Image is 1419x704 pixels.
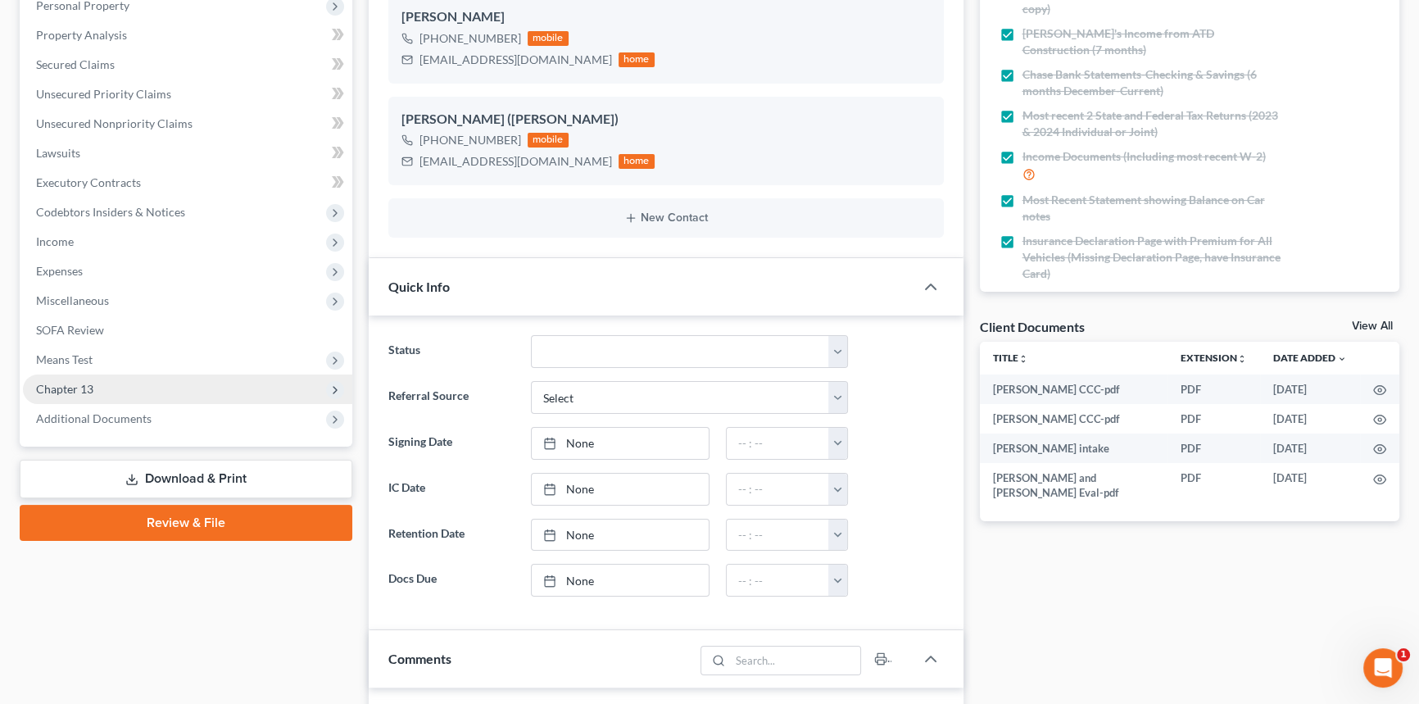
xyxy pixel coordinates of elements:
[1018,354,1028,364] i: unfold_more
[727,520,830,551] input: -- : --
[36,28,127,42] span: Property Analysis
[419,52,612,68] div: [EMAIL_ADDRESS][DOMAIN_NAME]
[23,139,352,168] a: Lawsuits
[619,154,655,169] div: home
[980,404,1168,434] td: [PERSON_NAME] CCC-pdf
[36,87,171,101] span: Unsecured Priority Claims
[380,335,523,368] label: Status
[1022,148,1266,165] span: Income Documents (Including most recent W-2)
[419,30,521,47] div: [PHONE_NUMBER]
[727,474,830,505] input: -- : --
[1181,352,1247,364] a: Extensionunfold_more
[980,375,1168,404] td: [PERSON_NAME] CCC-pdf
[23,168,352,198] a: Executory Contracts
[401,7,931,27] div: [PERSON_NAME]
[36,116,193,130] span: Unsecured Nonpriority Claims
[1337,354,1347,364] i: expand_more
[36,57,115,71] span: Secured Claims
[727,565,830,596] input: -- : --
[1260,375,1360,404] td: [DATE]
[993,352,1028,364] a: Titleunfold_more
[36,234,74,248] span: Income
[401,211,931,225] button: New Contact
[380,564,523,597] label: Docs Due
[1260,404,1360,434] td: [DATE]
[20,505,352,541] a: Review & File
[532,474,708,505] a: None
[36,323,104,337] span: SOFA Review
[36,293,109,307] span: Miscellaneous
[1022,25,1281,58] span: [PERSON_NAME]'s Income from ATD Construction (7 months)
[1363,648,1403,688] iframe: Intercom live chat
[730,647,860,674] input: Search...
[36,411,152,425] span: Additional Documents
[1022,107,1281,140] span: Most recent 2 State and Federal Tax Returns (2023 & 2024 Individual or Joint)
[1022,233,1281,282] span: Insurance Declaration Page with Premium for All Vehicles (Missing Declaration Page, have Insuranc...
[36,146,80,160] span: Lawsuits
[980,463,1168,508] td: [PERSON_NAME] and [PERSON_NAME] Eval-pdf
[528,133,569,148] div: mobile
[36,264,83,278] span: Expenses
[380,427,523,460] label: Signing Date
[1397,648,1410,661] span: 1
[23,50,352,79] a: Secured Claims
[1022,192,1281,225] span: Most Recent Statement showing Balance on Car notes
[380,381,523,414] label: Referral Source
[1352,320,1393,332] a: View All
[36,382,93,396] span: Chapter 13
[1260,434,1360,463] td: [DATE]
[532,520,708,551] a: None
[1167,404,1260,434] td: PDF
[1167,375,1260,404] td: PDF
[532,565,708,596] a: None
[36,205,185,219] span: Codebtors Insiders & Notices
[419,132,521,148] div: [PHONE_NUMBER]
[1167,463,1260,508] td: PDF
[20,460,352,498] a: Download & Print
[23,109,352,139] a: Unsecured Nonpriority Claims
[1237,354,1247,364] i: unfold_more
[1022,290,1281,323] span: Registration to motor vehicles (Need Current, Unexpired Registration)
[980,318,1085,335] div: Client Documents
[380,519,523,552] label: Retention Date
[388,279,450,294] span: Quick Info
[23,79,352,109] a: Unsecured Priority Claims
[380,473,523,506] label: IC Date
[619,52,655,67] div: home
[1260,463,1360,508] td: [DATE]
[36,175,141,189] span: Executory Contracts
[532,428,708,459] a: None
[727,428,830,459] input: -- : --
[23,316,352,345] a: SOFA Review
[401,110,931,129] div: [PERSON_NAME] ([PERSON_NAME])
[388,651,451,666] span: Comments
[1273,352,1347,364] a: Date Added expand_more
[528,31,569,46] div: mobile
[419,153,612,170] div: [EMAIL_ADDRESS][DOMAIN_NAME]
[23,20,352,50] a: Property Analysis
[1167,434,1260,463] td: PDF
[980,434,1168,463] td: [PERSON_NAME] intake
[1022,66,1281,99] span: Chase Bank Statements-Checking & Savings (6 months December-Current)
[36,352,93,366] span: Means Test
